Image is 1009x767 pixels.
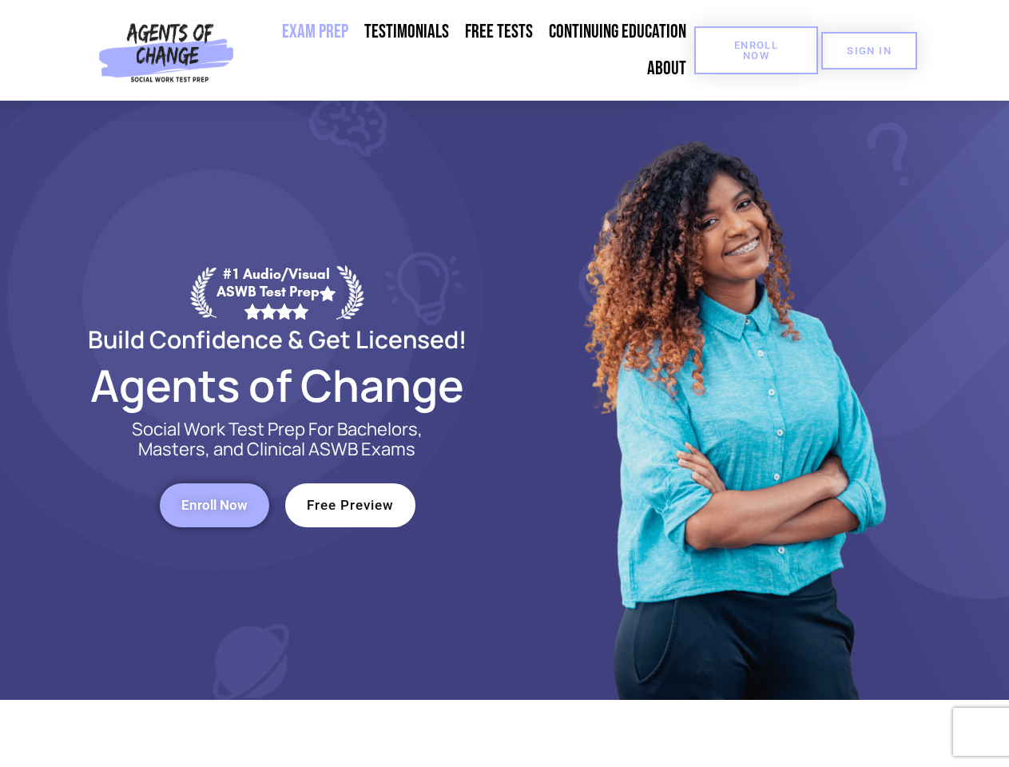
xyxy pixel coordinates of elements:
a: Exam Prep [274,14,356,50]
img: Website Image 1 (1) [573,101,892,700]
a: Enroll Now [694,26,818,74]
a: Free Preview [285,483,415,527]
p: Social Work Test Prep For Bachelors, Masters, and Clinical ASWB Exams [113,419,441,459]
span: Enroll Now [181,499,248,512]
a: Continuing Education [541,14,694,50]
div: #1 Audio/Visual ASWB Test Prep [216,265,336,319]
a: Testimonials [356,14,457,50]
a: SIGN IN [821,32,917,70]
span: Free Preview [307,499,394,512]
a: Free Tests [457,14,541,50]
span: Enroll Now [720,40,793,61]
span: SIGN IN [847,46,892,56]
h2: Agents of Change [50,367,505,403]
a: Enroll Now [160,483,269,527]
a: About [639,50,694,87]
nav: Menu [240,14,694,87]
h2: Build Confidence & Get Licensed! [50,328,505,351]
